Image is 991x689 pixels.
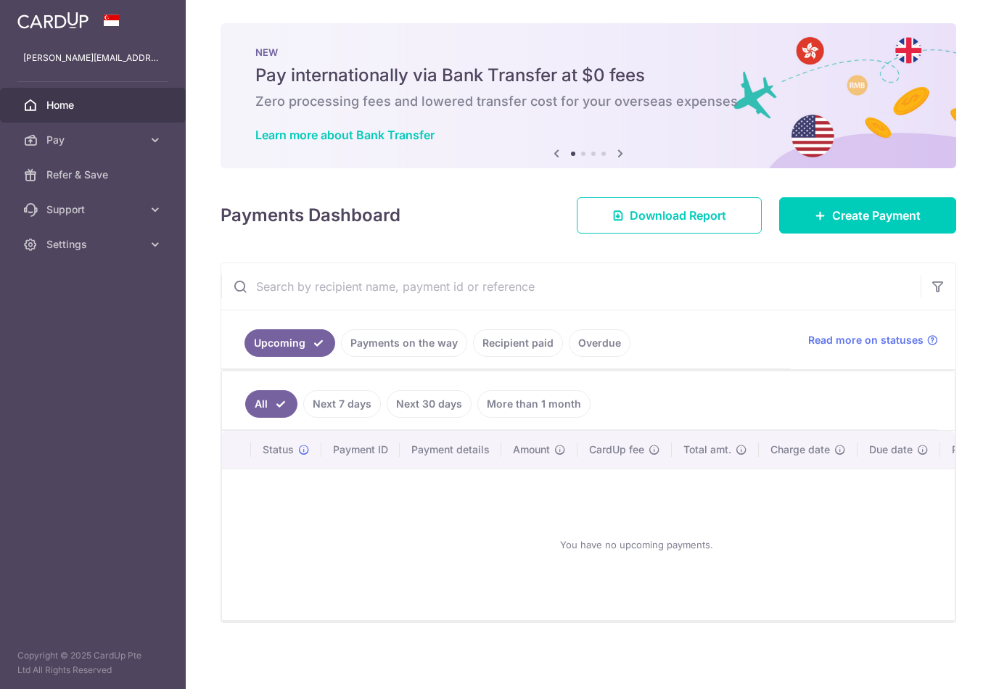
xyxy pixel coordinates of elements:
[221,23,956,168] img: Bank transfer banner
[513,442,550,457] span: Amount
[630,207,726,224] span: Download Report
[23,51,163,65] p: [PERSON_NAME][EMAIL_ADDRESS][DOMAIN_NAME]
[221,202,400,228] h4: Payments Dashboard
[46,98,142,112] span: Home
[473,329,563,357] a: Recipient paid
[770,442,830,457] span: Charge date
[779,197,956,234] a: Create Payment
[255,46,921,58] p: NEW
[46,202,142,217] span: Support
[589,442,644,457] span: CardUp fee
[683,442,731,457] span: Total amt.
[255,93,921,110] h6: Zero processing fees and lowered transfer cost for your overseas expenses
[869,442,913,457] span: Due date
[244,329,335,357] a: Upcoming
[477,390,591,418] a: More than 1 month
[46,133,142,147] span: Pay
[245,390,297,418] a: All
[569,329,630,357] a: Overdue
[321,431,400,469] th: Payment ID
[387,390,472,418] a: Next 30 days
[255,128,435,142] a: Learn more about Bank Transfer
[577,197,762,234] a: Download Report
[303,390,381,418] a: Next 7 days
[46,168,142,182] span: Refer & Save
[46,237,142,252] span: Settings
[255,64,921,87] h5: Pay internationally via Bank Transfer at $0 fees
[263,442,294,457] span: Status
[808,333,924,347] span: Read more on statuses
[832,207,921,224] span: Create Payment
[808,333,938,347] a: Read more on statuses
[221,263,921,310] input: Search by recipient name, payment id or reference
[341,329,467,357] a: Payments on the way
[400,431,501,469] th: Payment details
[17,12,89,29] img: CardUp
